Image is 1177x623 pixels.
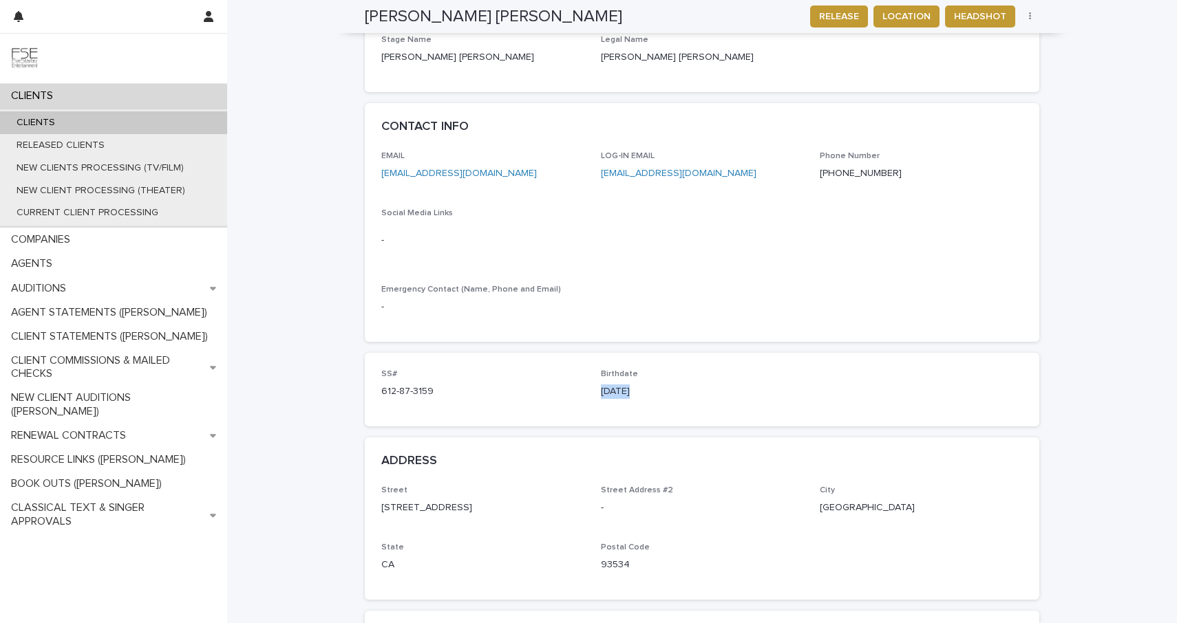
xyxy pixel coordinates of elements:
p: [PERSON_NAME] [PERSON_NAME] [601,50,804,65]
span: EMAIL [381,152,405,160]
span: City [820,486,835,494]
p: CLASSICAL TEXT & SINGER APPROVALS [6,501,210,527]
p: [GEOGRAPHIC_DATA] [820,501,1023,515]
p: NEW CLIENT PROCESSING (THEATER) [6,185,196,197]
p: - [381,233,584,248]
span: Street [381,486,407,494]
span: RELEASE [819,10,859,23]
span: Birthdate [601,370,638,378]
h2: CONTACT INFO [381,120,469,135]
p: RESOURCE LINKS ([PERSON_NAME]) [6,453,197,466]
p: AGENT STATEMENTS ([PERSON_NAME]) [6,306,218,319]
p: AGENTS [6,257,63,270]
p: [DATE] [601,384,804,399]
a: [EMAIL_ADDRESS][DOMAIN_NAME] [381,168,537,178]
p: CA [381,558,584,572]
p: BOOK OUTS ([PERSON_NAME]) [6,477,173,490]
p: [STREET_ADDRESS] [381,501,584,515]
p: CLIENTS [6,117,66,129]
h2: ADDRESS [381,454,437,469]
p: COMPANIES [6,233,81,246]
p: CLIENTS [6,89,64,102]
h2: [PERSON_NAME] [PERSON_NAME] [365,7,622,27]
p: - [601,501,804,515]
span: HEADSHOT [954,10,1006,23]
button: LOCATION [873,6,940,28]
p: 93534 [601,558,804,572]
span: Emergency Contact (Name, Phone and Email) [381,285,561,294]
p: NEW CLIENTS PROCESSING (TV/FILM) [6,162,195,174]
span: Social Media Links [381,209,453,217]
span: LOCATION [882,10,931,23]
p: CLIENT COMMISSIONS & MAILED CHECKS [6,354,210,380]
span: Street Address #2 [601,486,673,494]
p: [PERSON_NAME] [PERSON_NAME] [381,50,584,65]
button: RELEASE [810,6,868,28]
p: NEW CLIENT AUDITIONS ([PERSON_NAME]) [6,391,227,417]
span: SS# [381,370,397,378]
img: 9JgRvJ3ETPGCJDhvPVA5 [11,45,39,72]
span: Legal Name [601,36,648,44]
p: AUDITIONS [6,282,77,295]
p: - [381,300,1023,314]
p: RENEWAL CONTRACTS [6,429,137,442]
span: Phone Number [820,152,880,160]
a: [PHONE_NUMBER] [820,168,902,178]
button: HEADSHOT [945,6,1015,28]
p: CLIENT STATEMENTS ([PERSON_NAME]) [6,330,219,343]
p: 612-87-3159 [381,384,584,399]
p: RELEASED CLIENTS [6,140,116,151]
span: State [381,543,404,551]
p: CURRENT CLIENT PROCESSING [6,207,169,219]
a: [EMAIL_ADDRESS][DOMAIN_NAME] [601,168,756,178]
span: Stage Name [381,36,432,44]
span: Postal Code [601,543,650,551]
span: LOG-IN EMAIL [601,152,655,160]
